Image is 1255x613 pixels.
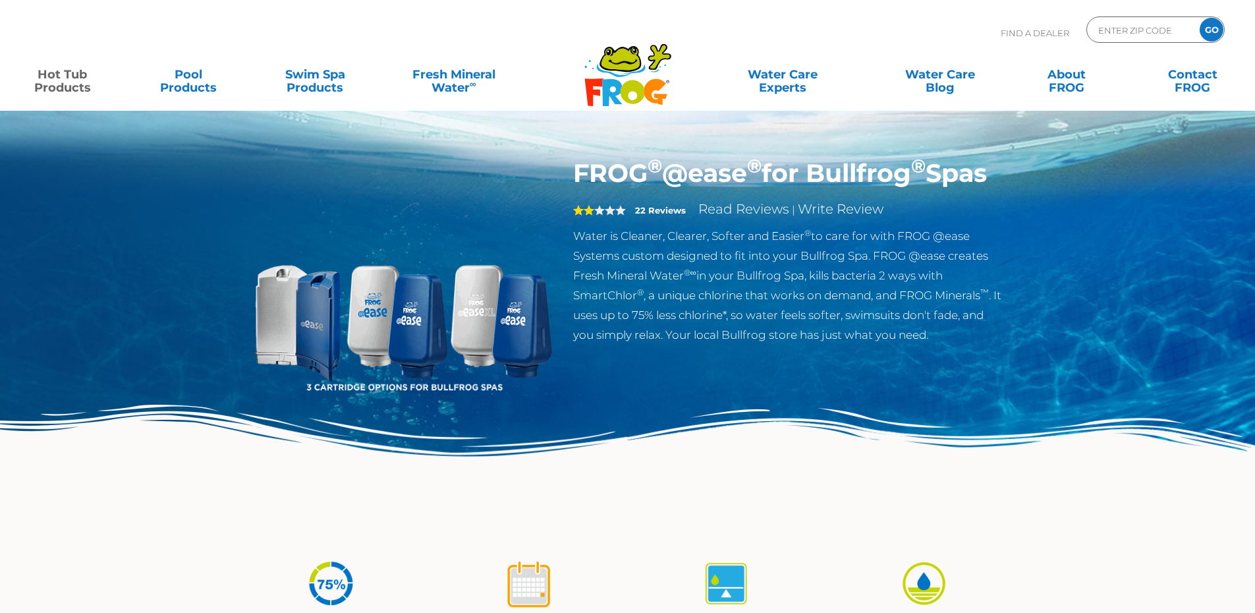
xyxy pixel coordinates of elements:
[252,158,554,460] img: bullfrog-product-hero.png
[792,204,795,216] span: |
[684,268,696,277] sup: ®∞
[1200,18,1223,42] input: GO
[13,61,111,88] a: Hot TubProducts
[635,205,686,216] strong: 22 Reviews
[648,154,662,177] sup: ®
[306,559,356,608] img: icon-atease-75percent-less
[392,61,515,88] a: Fresh MineralWater∞
[747,154,762,177] sup: ®
[577,26,679,107] img: Frog Products Logo
[1001,16,1069,49] p: Find A Dealer
[798,201,883,217] a: Write Review
[1144,61,1242,88] a: ContactFROG
[804,228,811,238] sup: ®
[698,201,789,217] a: Read Reviews
[637,287,644,297] sup: ®
[470,78,476,89] sup: ∞
[980,287,989,297] sup: ™
[266,61,364,88] a: Swim SpaProducts
[899,559,949,608] img: icon-atease-easy-on
[504,559,553,608] img: icon-atease-shock-once
[140,61,238,88] a: PoolProducts
[891,61,989,88] a: Water CareBlog
[702,559,751,608] img: icon-atease-self-regulates
[573,158,1003,189] h1: FROG @ease for Bullfrog Spas
[911,154,926,177] sup: ®
[1017,61,1115,88] a: AboutFROG
[703,61,862,88] a: Water CareExperts
[573,205,594,216] span: 2
[573,226,1003,345] p: Water is Cleaner, Clearer, Softer and Easier to care for with FROG @ease Systems custom designed ...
